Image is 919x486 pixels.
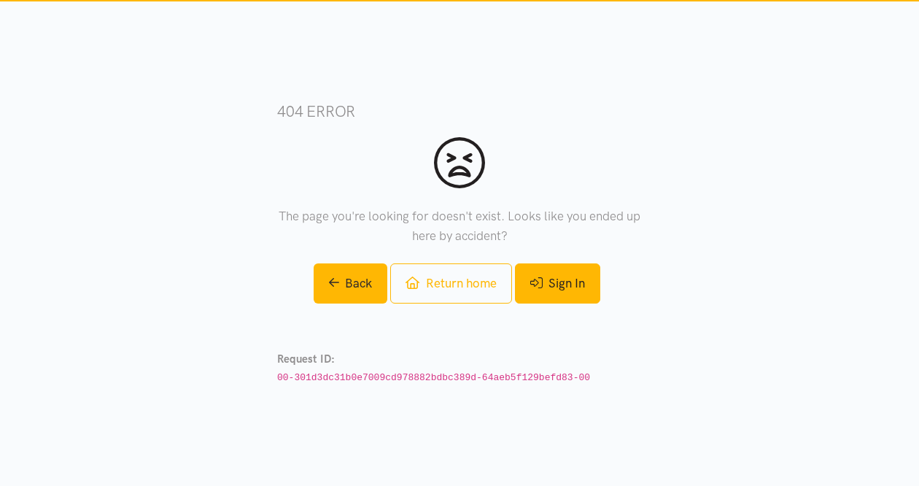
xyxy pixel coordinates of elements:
a: Return home [390,263,511,304]
a: Sign In [515,263,600,304]
p: The page you're looking for doesn't exist. Looks like you ended up here by accident? [277,207,642,246]
code: 00-301d3dc31b0e7009cd978882bdbc389d-64aeb5f129befd83-00 [277,372,590,383]
h3: 404 error [277,101,642,122]
strong: Request ID: [277,352,335,366]
a: Back [314,263,388,304]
